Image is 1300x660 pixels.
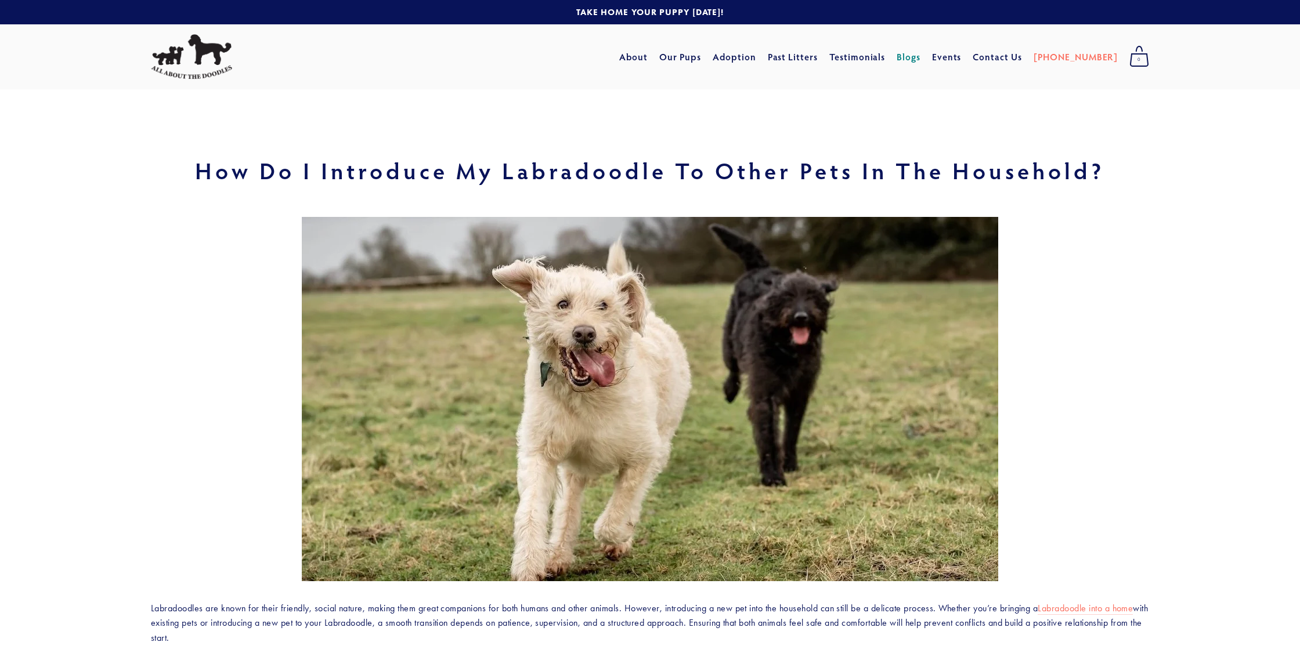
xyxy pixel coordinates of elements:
a: Our Pups [659,46,702,67]
a: Events [932,46,962,67]
a: [PHONE_NUMBER] [1034,46,1118,67]
a: Past Litters [768,50,818,63]
p: Labradoodles are known for their friendly, social nature, making them great companions for both h... [151,601,1149,646]
a: Adoption [713,46,756,67]
span: 0 [1129,52,1149,67]
a: 0 items in cart [1124,42,1155,71]
img: All About The Doodles [151,34,232,79]
a: Labradoodle into a home [1038,603,1133,615]
a: Blogs [897,46,920,67]
a: About [619,46,648,67]
h1: How Do I Introduce My Labradoodle to Other Pets in the Household? [151,159,1149,182]
a: Contact Us [973,46,1022,67]
a: Testimonials [829,46,886,67]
